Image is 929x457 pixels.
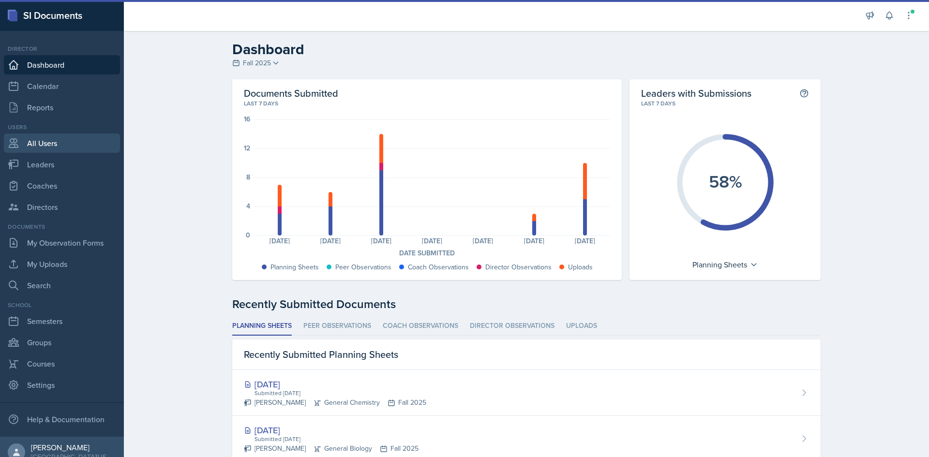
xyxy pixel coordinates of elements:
[335,262,391,272] div: Peer Observations
[383,317,458,336] li: Coach Observations
[244,424,419,437] div: [DATE]
[458,237,509,244] div: [DATE]
[244,87,610,99] h2: Documents Submitted
[4,55,120,74] a: Dashboard
[243,58,271,68] span: Fall 2025
[4,254,120,274] a: My Uploads
[246,232,250,238] div: 0
[4,301,120,310] div: School
[244,378,426,391] div: [DATE]
[4,333,120,352] a: Groups
[4,123,120,132] div: Users
[4,276,120,295] a: Search
[246,174,250,180] div: 8
[232,339,821,370] div: Recently Submitted Planning Sheets
[4,98,120,117] a: Reports
[4,44,120,53] div: Director
[244,145,250,151] div: 12
[4,222,120,231] div: Documents
[244,99,610,108] div: Last 7 days
[244,398,426,408] div: [PERSON_NAME] General Chemistry Fall 2025
[566,317,597,336] li: Uploads
[244,443,419,454] div: [PERSON_NAME] General Biology Fall 2025
[232,295,821,313] div: Recently Submitted Documents
[4,311,120,331] a: Semesters
[4,155,120,174] a: Leaders
[244,248,610,258] div: Date Submitted
[270,262,319,272] div: Planning Sheets
[4,133,120,153] a: All Users
[509,237,559,244] div: [DATE]
[232,317,292,336] li: Planning Sheets
[232,41,821,58] h2: Dashboard
[4,176,120,195] a: Coaches
[246,203,250,209] div: 4
[232,370,821,416] a: [DATE] Submitted [DATE] [PERSON_NAME]General ChemistryFall 2025
[4,410,120,429] div: Help & Documentation
[641,87,751,99] h2: Leaders with Submissions
[407,237,458,244] div: [DATE]
[254,435,419,443] div: Submitted [DATE]
[254,389,426,398] div: Submitted [DATE]
[4,76,120,96] a: Calendar
[408,262,469,272] div: Coach Observations
[303,317,371,336] li: Peer Observations
[559,237,610,244] div: [DATE]
[485,262,552,272] div: Director Observations
[4,375,120,395] a: Settings
[568,262,593,272] div: Uploads
[4,197,120,217] a: Directors
[641,99,809,108] div: Last 7 days
[31,442,116,452] div: [PERSON_NAME]
[244,116,250,122] div: 16
[4,354,120,373] a: Courses
[4,233,120,252] a: My Observation Forms
[688,257,763,272] div: Planning Sheets
[305,237,356,244] div: [DATE]
[708,169,742,194] text: 58%
[254,237,305,244] div: [DATE]
[470,317,554,336] li: Director Observations
[356,237,406,244] div: [DATE]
